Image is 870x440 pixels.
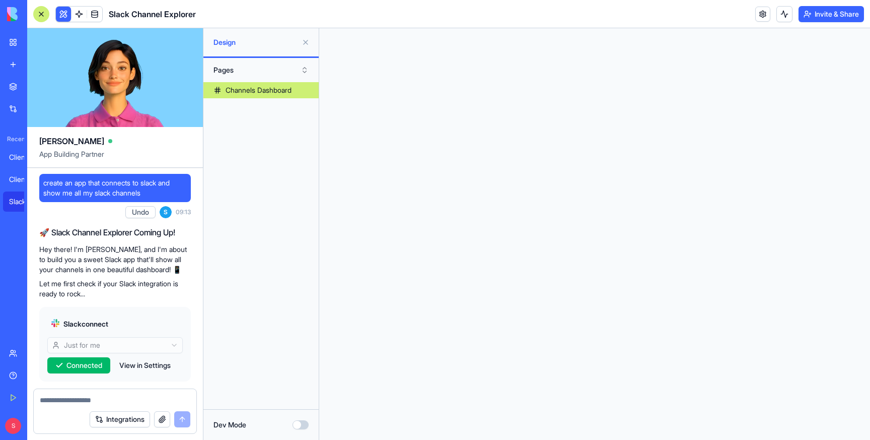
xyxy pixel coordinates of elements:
label: Dev Mode [213,420,246,430]
span: Recent [3,135,24,143]
button: View in Settings [114,357,176,373]
button: Connected [47,357,110,373]
span: Connected [66,360,102,370]
span: S [5,418,21,434]
button: Undo [125,206,156,218]
a: Client Management System [3,147,43,167]
span: Design [213,37,298,47]
span: Slack connect [63,319,108,329]
p: Let me first check if your Slack integration is ready to rock... [39,279,191,299]
div: Slack Channel Explorer [9,197,37,207]
span: App Building Partner [39,149,191,167]
span: create an app that connects to slack and show me all my slack channels [43,178,187,198]
div: Client Management System [9,152,37,162]
img: logo [7,7,69,21]
p: Hey there! I'm [PERSON_NAME], and I'm about to build you a sweet Slack app that'll show all your ... [39,244,191,275]
span: Slack Channel Explorer [109,8,196,20]
button: Invite & Share [799,6,864,22]
button: Pages [208,62,314,78]
div: ClientFlow Pro [9,174,37,184]
h2: 🚀 Slack Channel Explorer Coming Up! [39,226,191,238]
a: ClientFlow Pro [3,169,43,190]
button: Integrations [90,411,150,427]
a: Channels Dashboard [203,82,319,98]
span: 09:13 [176,208,191,216]
span: [PERSON_NAME] [39,135,104,147]
span: S [160,206,172,218]
div: Channels Dashboard [226,85,292,95]
a: Slack Channel Explorer [3,192,43,212]
img: slack [51,319,59,327]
